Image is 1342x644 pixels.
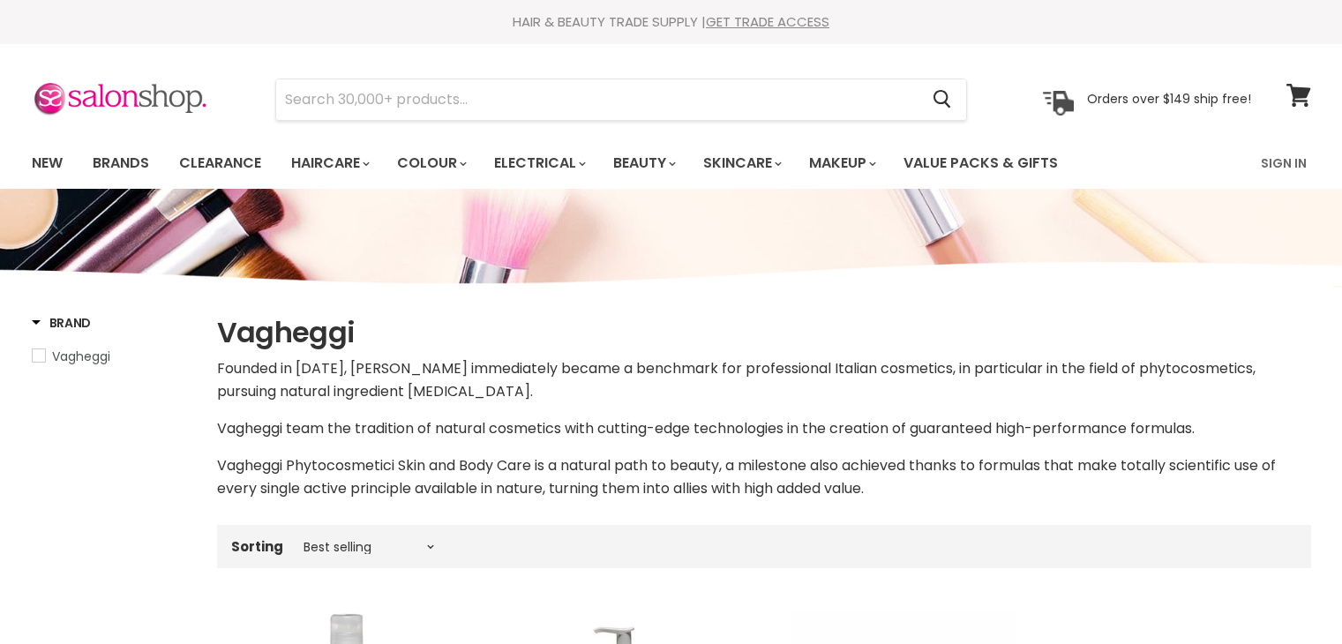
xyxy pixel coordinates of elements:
a: Makeup [796,145,887,182]
input: Search [276,79,919,120]
a: Colour [384,145,477,182]
label: Sorting [231,539,283,554]
span: Vagheggi Phytocosmetici Skin and Body Care is a natural path to beauty, a milestone also achieved... [217,455,1276,498]
a: Skincare [690,145,792,182]
ul: Main menu [19,138,1161,189]
a: Value Packs & Gifts [890,145,1071,182]
p: Vagheggi team the tradition of natural cosmetics with cutting-edge technologies in the creation o... [217,417,1311,440]
nav: Main [10,138,1333,189]
button: Search [919,79,966,120]
a: GET TRADE ACCESS [706,12,829,31]
div: HAIR & BEAUTY TRADE SUPPLY | [10,13,1333,31]
a: Clearance [166,145,274,182]
p: Founded in [DATE], [PERSON_NAME] immediately became a benchmark for professional Italian cosmetic... [217,357,1311,403]
form: Product [275,79,967,121]
a: Electrical [481,145,596,182]
h3: Brand [32,314,92,332]
a: New [19,145,76,182]
a: Vagheggi [32,347,195,366]
a: Beauty [600,145,686,182]
p: Orders over $149 ship free! [1087,91,1251,107]
a: Sign In [1250,145,1317,182]
a: Haircare [278,145,380,182]
a: Brands [79,145,162,182]
span: Vagheggi [52,348,110,365]
h1: Vagheggi [217,314,1311,351]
